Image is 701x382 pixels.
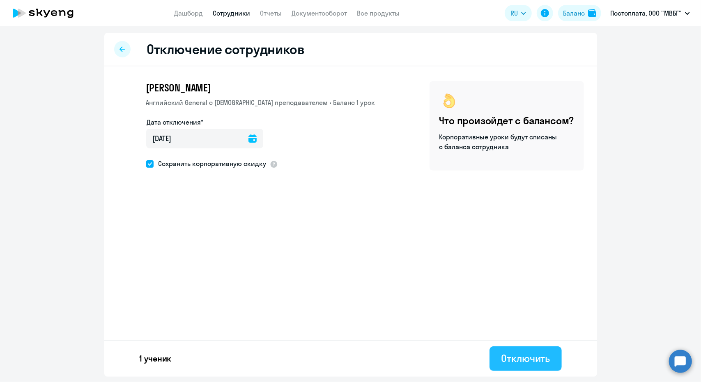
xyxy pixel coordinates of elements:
img: balance [588,9,596,17]
img: ok [439,91,459,111]
a: Сотрудники [213,9,251,17]
p: 1 ученик [140,353,172,364]
p: Корпоративные уроки будут списаны с баланса сотрудника [439,132,559,152]
p: Постоплата, ООО "МВБГ" [610,8,682,18]
h4: Что произойдет с балансом? [439,114,574,127]
button: RU [505,5,532,21]
input: дд.мм.гггг [146,129,263,148]
span: [PERSON_NAME] [146,81,211,94]
a: Отчеты [260,9,282,17]
a: Все продукты [357,9,400,17]
a: Дашборд [175,9,203,17]
button: Отключить [490,346,561,371]
a: Документооборот [292,9,347,17]
p: Английский General с [DEMOGRAPHIC_DATA] преподавателем • Баланс 1 урок [146,98,375,107]
span: RU [510,8,518,18]
span: Сохранить корпоративную скидку [154,159,267,168]
button: Балансbalance [558,5,601,21]
label: Дата отключения* [147,117,204,127]
div: Баланс [563,8,585,18]
button: Постоплата, ООО "МВБГ" [606,3,694,23]
h2: Отключение сотрудников [147,41,305,57]
div: Отключить [501,352,550,365]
